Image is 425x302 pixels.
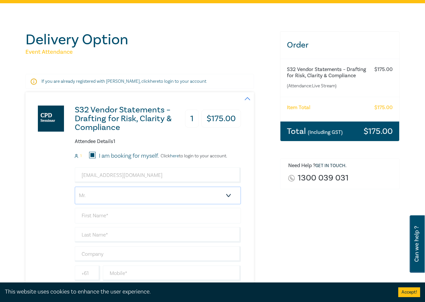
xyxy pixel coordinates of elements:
[150,79,159,84] a: here
[308,129,343,136] small: (Including GST)
[75,266,100,281] input: +61
[287,105,310,111] h6: Item Total
[287,66,367,79] h6: S32 Vendor Statements – Drafting for Risk, Clarity & Compliance
[159,153,227,159] p: Click to login to your account.
[315,163,345,169] a: Get in touch
[41,78,238,85] p: If you are already registered with [PERSON_NAME], click to login to your account
[201,110,241,128] h3: $ 175.00
[25,31,272,48] h1: Delivery Option
[185,110,199,128] h3: 1
[298,174,349,182] a: 1300 039 031
[170,153,179,159] a: here
[374,66,393,73] h6: $ 175.00
[288,163,394,169] h6: Need Help ? .
[398,287,420,297] button: Accept cookies
[414,219,420,269] span: Can we help ?
[99,152,159,160] label: I am booking for myself.
[75,167,241,183] input: Attendee Email*
[103,266,241,281] input: Mobile*
[75,138,241,145] h6: Attendee Details 1
[364,127,393,136] h3: $ 175.00
[75,106,182,132] h3: S32 Vendor Statements – Drafting for Risk, Clarity & Compliance
[75,246,241,262] input: Company
[38,106,64,132] img: S32 Vendor Statements – Drafting for Risk, Clarity & Compliance
[80,154,82,158] small: 1
[5,288,388,296] div: This website uses cookies to enhance the user experience.
[75,208,241,223] input: First Name*
[374,105,393,111] h6: $ 175.00
[280,32,399,59] h3: Order
[25,48,272,56] h5: Event Attendance
[287,83,367,89] small: (Attendance: Live Stream )
[287,127,343,136] h3: Total
[75,227,241,243] input: Last Name*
